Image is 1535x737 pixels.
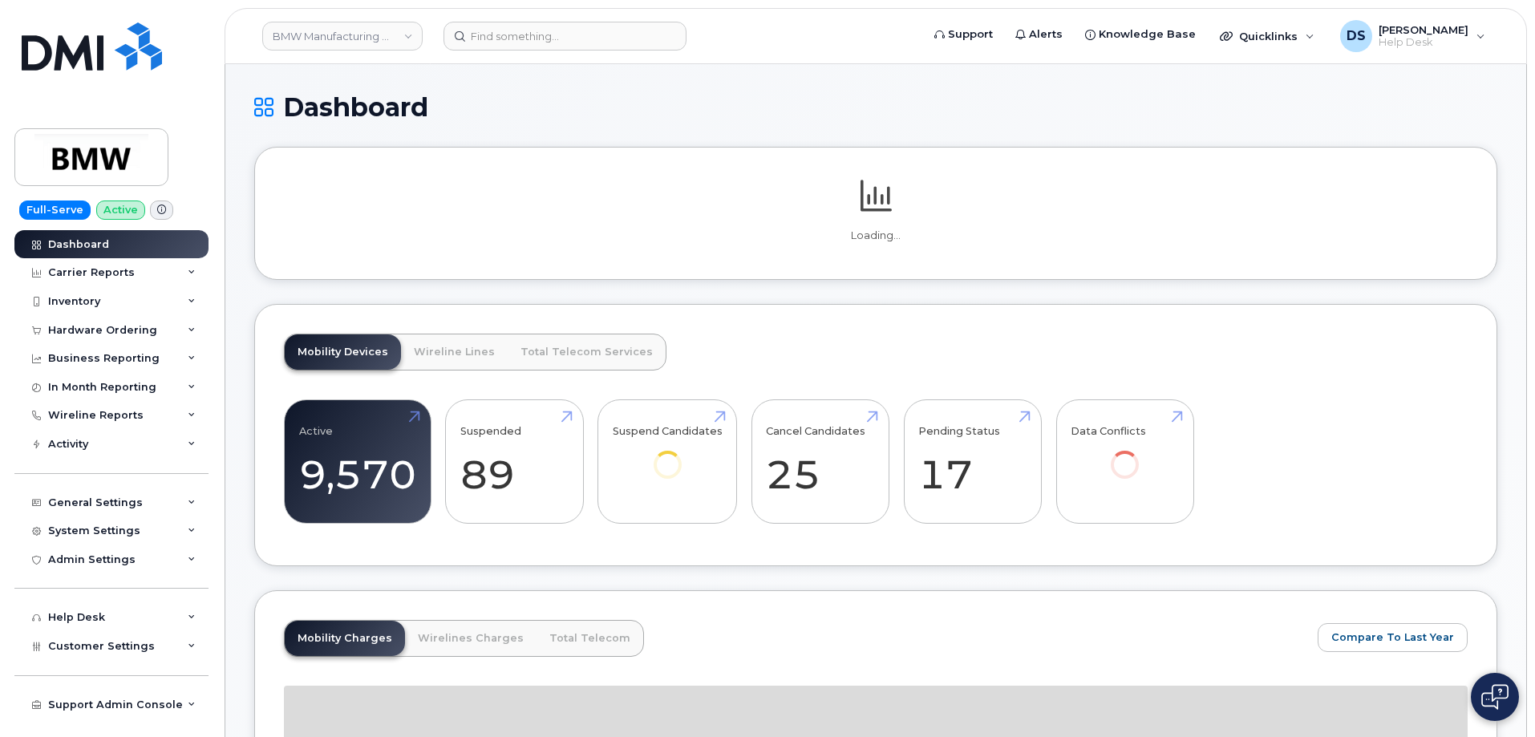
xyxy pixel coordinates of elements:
img: Open chat [1481,684,1509,710]
p: Loading... [284,229,1468,243]
a: Total Telecom [537,621,643,656]
a: Mobility Charges [285,621,405,656]
a: Active 9,570 [299,409,416,515]
a: Mobility Devices [285,334,401,370]
a: Data Conflicts [1071,409,1179,501]
a: Total Telecom Services [508,334,666,370]
a: Suspend Candidates [613,409,723,501]
a: Pending Status 17 [918,409,1027,515]
button: Compare To Last Year [1318,623,1468,652]
span: Compare To Last Year [1331,630,1454,645]
h1: Dashboard [254,93,1497,121]
a: Wirelines Charges [405,621,537,656]
a: Cancel Candidates 25 [766,409,874,515]
a: Wireline Lines [401,334,508,370]
a: Suspended 89 [460,409,569,515]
